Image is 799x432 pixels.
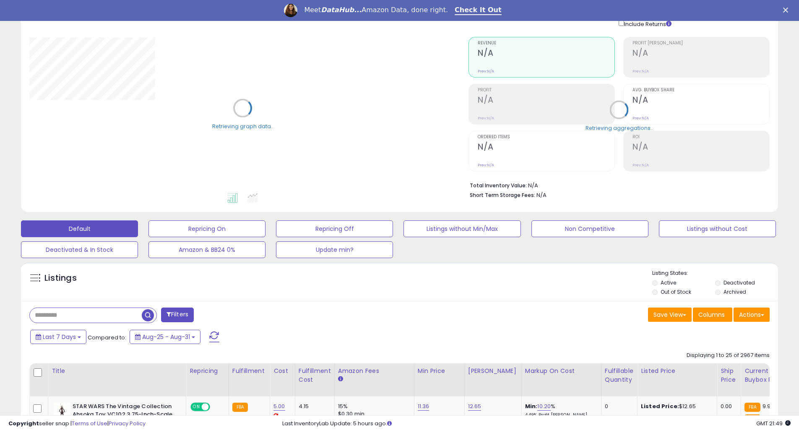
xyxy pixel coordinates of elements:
div: Include Returns [612,19,682,28]
div: Retrieving graph data.. [212,122,273,130]
label: Active [661,279,676,286]
span: 9.99 [763,402,774,410]
a: Terms of Use [72,419,107,427]
small: FBA [744,403,760,412]
div: $12.65 [641,403,711,410]
b: Listed Price: [641,402,679,410]
div: Amazon Fees [338,367,411,375]
i: DataHub... [321,6,362,14]
th: The percentage added to the cost of goods (COGS) that forms the calculator for Min & Max prices. [521,363,601,396]
div: 0.00 [721,403,734,410]
small: FBA [232,403,248,412]
span: ON [191,404,202,411]
div: Current Buybox Price [744,367,788,384]
button: Amazon & BB24 0% [148,241,265,258]
a: 11.36 [418,402,429,411]
button: Columns [693,308,732,322]
div: Ship Price [721,367,737,384]
button: Repricing Off [276,220,393,237]
div: Retrieving aggregations.. [586,124,653,132]
span: 2025-09-8 21:49 GMT [756,419,791,427]
div: Last InventoryLab Update: 5 hours ago. [282,420,791,428]
div: Markup on Cost [525,367,598,375]
div: Title [52,367,182,375]
small: Amazon Fees. [338,375,343,383]
a: 10.20 [537,402,551,411]
div: Fulfillment [232,367,266,375]
div: Min Price [418,367,461,375]
button: Listings without Min/Max [403,220,521,237]
div: 4.15 [299,403,328,410]
button: Aug-25 - Aug-31 [130,330,200,344]
div: Meet Amazon Data, done right. [304,6,448,14]
b: Min: [525,402,538,410]
button: Filters [161,308,194,322]
strong: Copyright [8,419,39,427]
a: Check It Out [455,6,502,15]
span: Aug-25 - Aug-31 [142,333,190,341]
div: 0 [605,403,631,410]
label: Deactivated [724,279,755,286]
a: Privacy Policy [109,419,146,427]
div: Displaying 1 to 25 of 2967 items [687,352,770,360]
button: Save View [648,308,692,322]
button: Non Competitive [531,220,648,237]
a: 12.65 [468,402,481,411]
img: Profile image for Georgie [284,4,297,17]
div: Fulfillment Cost [299,367,331,384]
span: Compared to: [88,334,126,341]
img: 41xylqvUywL._SL40_.jpg [54,403,70,419]
button: Default [21,220,138,237]
div: Repricing [190,367,225,375]
div: 15% [338,403,408,410]
button: Listings without Cost [659,220,776,237]
div: Close [783,8,791,13]
div: seller snap | | [8,420,146,428]
div: % [525,403,595,418]
a: 5.00 [273,402,285,411]
span: Last 7 Days [43,333,76,341]
div: Cost [273,367,291,375]
span: Columns [698,310,725,319]
div: Listed Price [641,367,713,375]
button: Repricing On [148,220,265,237]
p: Listing States: [652,269,778,277]
button: Actions [734,308,770,322]
button: Update min? [276,241,393,258]
button: Last 7 Days [30,330,86,344]
span: OFF [209,404,222,411]
div: [PERSON_NAME] [468,367,518,375]
h5: Listings [44,272,77,284]
button: Deactivated & In Stock [21,241,138,258]
label: Out of Stock [661,288,691,295]
label: Archived [724,288,746,295]
div: Fulfillable Quantity [605,367,634,384]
